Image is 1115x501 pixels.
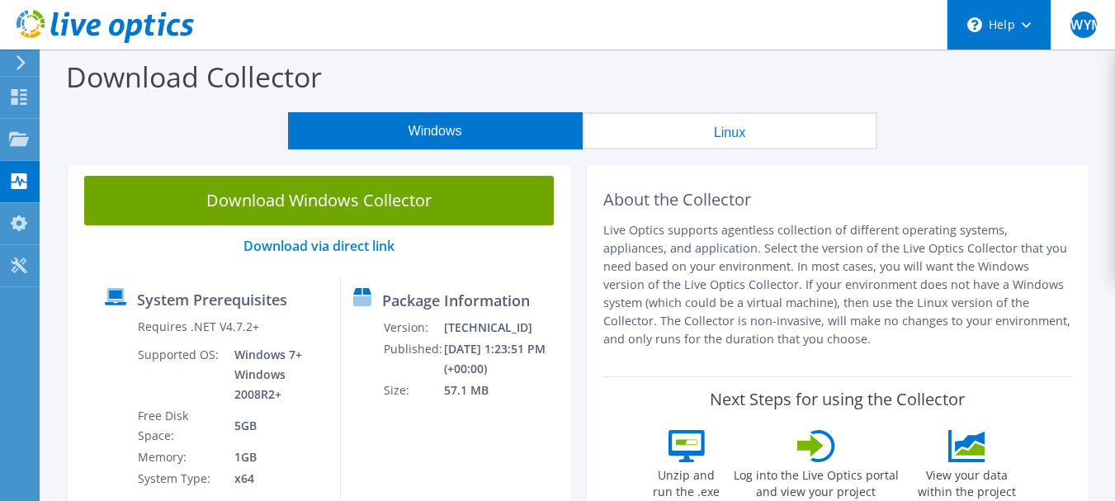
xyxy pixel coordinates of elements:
label: Package Information [382,292,530,309]
td: Version: [383,317,443,338]
label: Requires .NET V4.7.2+ [138,319,259,335]
td: x64 [222,468,327,489]
td: 5GB [222,405,327,447]
label: View your data within the project [908,462,1027,500]
p: Live Optics supports agentless collection of different operating systems, appliances, and applica... [603,221,1073,348]
td: 1GB [222,447,327,468]
a: Download Windows Collector [84,176,554,225]
label: Next Steps for using the Collector [710,390,965,409]
td: Size: [383,380,443,401]
td: Published: [383,338,443,380]
span: SWYM [1070,12,1097,38]
td: Free Disk Space: [137,405,223,447]
td: Windows 7+ Windows 2008R2+ [222,344,327,405]
a: Download via direct link [243,237,395,255]
button: Linux [583,112,877,149]
td: [TECHNICAL_ID] [443,317,563,338]
svg: \n [967,17,982,32]
td: [DATE] 1:23:51 PM (+00:00) [443,338,563,380]
button: Windows [288,112,583,149]
h2: About the Collector [603,190,1073,210]
td: System Type: [137,468,223,489]
label: Unzip and run the .exe [649,462,725,500]
label: Log into the Live Optics portal and view your project [733,462,900,500]
td: 57.1 MB [443,380,563,401]
label: System Prerequisites [137,291,287,308]
td: Memory: [137,447,223,468]
td: Supported OS: [137,344,223,405]
label: Download Collector [66,58,322,96]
